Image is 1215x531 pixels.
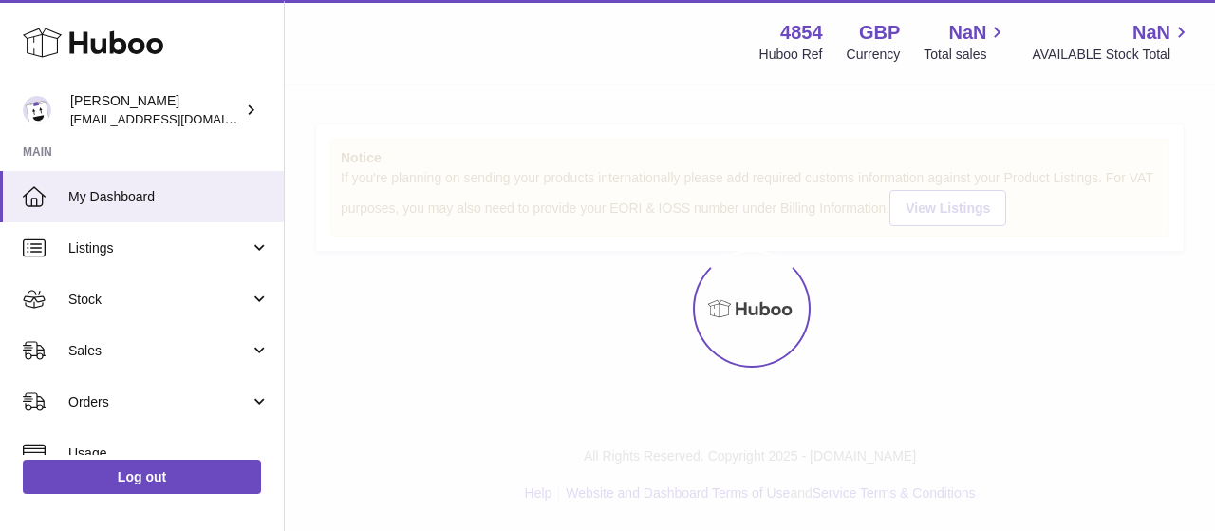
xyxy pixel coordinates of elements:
[1132,20,1170,46] span: NaN
[780,20,823,46] strong: 4854
[1032,46,1192,64] span: AVAILABLE Stock Total
[23,96,51,124] img: jimleo21@yahoo.gr
[924,46,1008,64] span: Total sales
[70,111,279,126] span: [EMAIL_ADDRESS][DOMAIN_NAME]
[68,393,250,411] span: Orders
[759,46,823,64] div: Huboo Ref
[23,460,261,494] a: Log out
[948,20,986,46] span: NaN
[70,92,241,128] div: [PERSON_NAME]
[68,291,250,309] span: Stock
[68,342,250,360] span: Sales
[847,46,901,64] div: Currency
[1032,20,1192,64] a: NaN AVAILABLE Stock Total
[68,445,270,463] span: Usage
[68,188,270,206] span: My Dashboard
[68,239,250,257] span: Listings
[924,20,1008,64] a: NaN Total sales
[859,20,900,46] strong: GBP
